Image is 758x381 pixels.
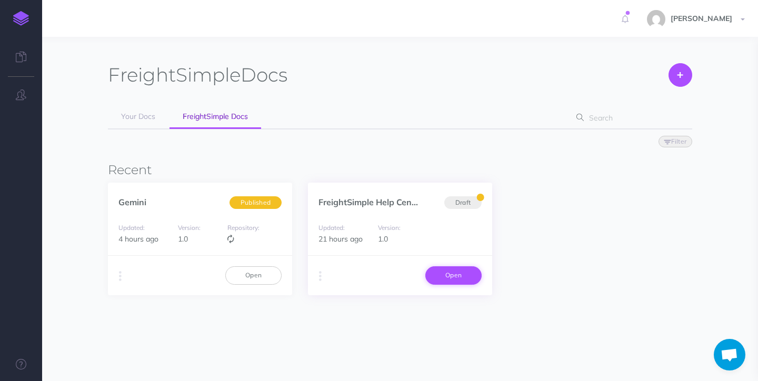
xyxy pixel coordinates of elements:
span: 1.0 [178,234,188,244]
input: Search [586,108,676,127]
a: Gemini [118,197,146,207]
a: FreightSimple Help Cen... [318,197,418,207]
a: Open [225,266,282,284]
span: 1.0 [378,234,388,244]
small: Version: [178,224,201,232]
a: Open [425,266,482,284]
small: Version: [378,224,401,232]
img: f2addded3eb1ed40190dc44ae2e214ba.jpg [647,10,665,28]
span: Your Docs [121,112,155,121]
h1: Docs [108,63,287,87]
a: FreightSimple Docs [169,105,261,129]
small: Updated: [318,224,345,232]
button: Filter [659,136,692,147]
span: [PERSON_NAME] [665,14,737,23]
small: Updated: [118,224,145,232]
div: Open chat [714,339,745,370]
small: Repository: [227,224,260,232]
i: More actions [119,269,122,284]
span: 4 hours ago [118,234,158,244]
span: FreightSimple Docs [183,112,248,121]
span: FreightSimple [108,63,241,86]
a: Your Docs [108,105,168,128]
i: More actions [319,269,322,284]
span: 21 hours ago [318,234,363,244]
h3: Recent [108,163,692,177]
img: logo-mark.svg [13,11,29,26]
